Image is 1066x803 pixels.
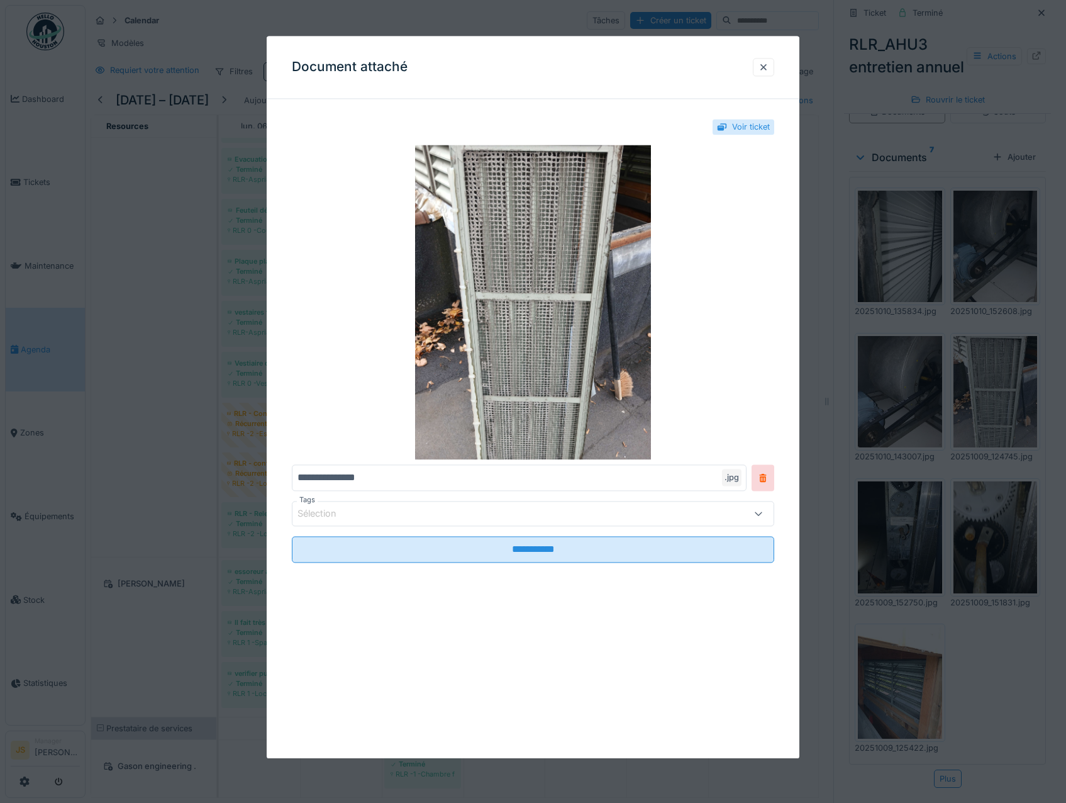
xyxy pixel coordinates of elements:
label: Tags [297,495,318,506]
h3: Document attaché [292,59,408,75]
div: .jpg [722,469,741,486]
div: Sélection [297,507,354,521]
img: a7ff9a0b-602e-4e3e-9926-ebc19771cf43-20251009_124745.jpg [292,145,775,460]
div: Voir ticket [732,121,770,133]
